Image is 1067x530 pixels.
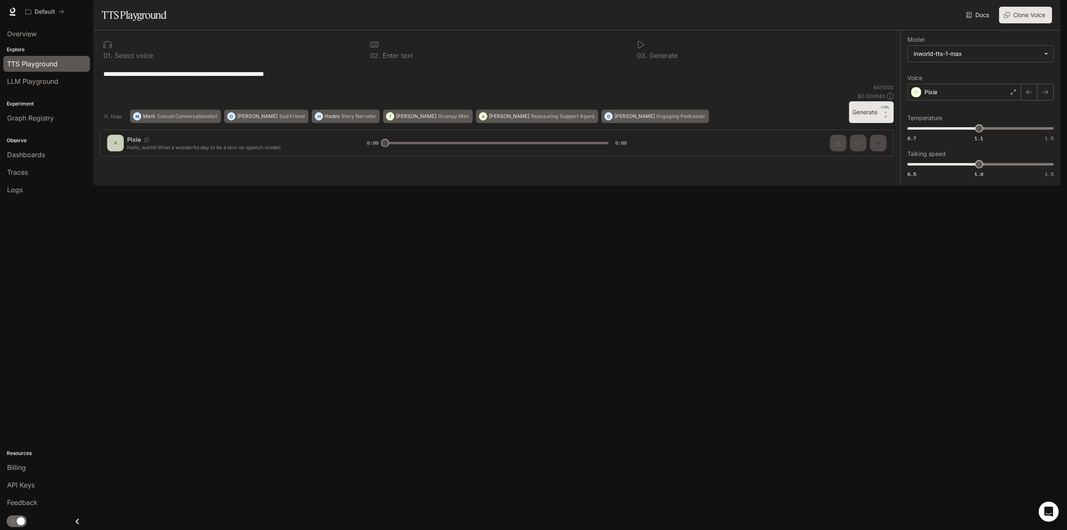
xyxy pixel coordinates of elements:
[143,114,155,119] p: Mark
[907,115,942,121] p: Temperature
[849,101,894,123] button: GenerateCTRL +⏎
[647,52,678,59] p: Generate
[1045,135,1054,142] span: 1.5
[228,110,235,123] div: O
[974,171,983,178] span: 1.0
[907,171,916,178] span: 0.5
[22,3,68,20] button: All workspaces
[103,52,113,59] p: 0 1 .
[381,52,413,59] p: Enter text
[476,110,598,123] button: A[PERSON_NAME]Reassuring Support Agent
[605,110,612,123] div: D
[907,151,946,157] p: Talking speed
[907,75,922,81] p: Voice
[907,135,916,142] span: 0.7
[914,50,1040,58] div: inworld-tts-1-max
[1045,171,1054,178] span: 1.5
[881,105,890,120] p: ⏎
[601,110,709,123] button: D[PERSON_NAME]Engaging Podcaster
[102,7,166,23] h1: TTS Playground
[341,114,376,119] p: Story Narrator
[312,110,380,123] button: HHadesStory Narrator
[386,110,394,123] div: T
[370,52,381,59] p: 0 2 .
[35,8,55,15] p: Default
[881,105,890,115] p: CTRL +
[1039,502,1059,522] div: Open Intercom Messenger
[908,46,1053,62] div: inworld-tts-1-max
[279,114,305,119] p: Sad Friend
[531,114,594,119] p: Reassuring Support Agent
[157,114,217,119] p: Casual Conversationalist
[224,110,308,123] button: O[PERSON_NAME]Sad Friend
[438,114,469,119] p: Grumpy Man
[858,93,885,100] p: $ 0.000640
[479,110,487,123] div: A
[133,110,141,123] div: M
[974,135,983,142] span: 1.1
[383,110,473,123] button: T[PERSON_NAME]Grumpy Man
[614,114,655,119] p: [PERSON_NAME]
[964,7,992,23] a: Docs
[237,114,278,119] p: [PERSON_NAME]
[130,110,221,123] button: MMarkCasual Conversationalist
[396,114,436,119] p: [PERSON_NAME]
[656,114,705,119] p: Engaging Podcaster
[907,37,924,43] p: Model
[315,110,323,123] div: H
[999,7,1052,23] button: Clone Voice
[100,110,127,123] button: Hide
[874,84,894,91] p: 64 / 1000
[637,52,647,59] p: 0 3 .
[924,88,937,96] p: Pixie
[489,114,529,119] p: [PERSON_NAME]
[113,52,153,59] p: Select voice
[325,114,340,119] p: Hades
